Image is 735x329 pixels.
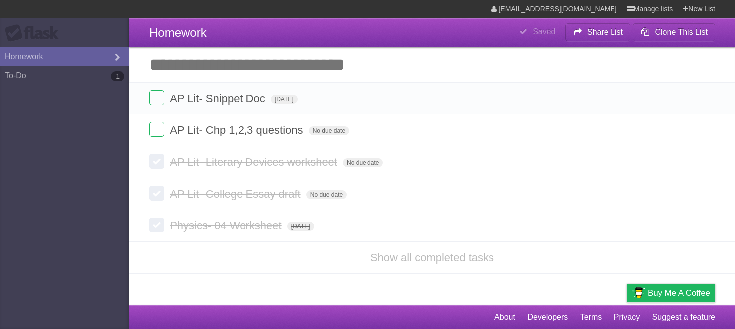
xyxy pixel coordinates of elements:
span: No due date [343,158,383,167]
div: Flask [5,24,65,42]
span: No due date [309,126,349,135]
span: AP Lit- Chp 1,2,3 questions [170,124,305,136]
label: Done [149,90,164,105]
a: Privacy [614,308,640,327]
a: Developers [527,308,568,327]
span: Physics- 04 Worksheet [170,219,284,232]
label: Done [149,218,164,232]
span: No due date [306,190,347,199]
span: AP Lit- College Essay draft [170,188,303,200]
span: [DATE] [287,222,314,231]
span: AP Lit- Snippet Doc [170,92,268,105]
b: 1 [111,71,124,81]
b: Clone This List [655,28,708,36]
button: Clone This List [633,23,715,41]
img: Buy me a coffee [632,284,645,301]
a: Buy me a coffee [627,284,715,302]
span: AP Lit- Literary Devices worksheet [170,156,340,168]
button: Share List [565,23,631,41]
span: Homework [149,26,207,39]
a: About [494,308,515,327]
label: Done [149,122,164,137]
b: Share List [587,28,623,36]
span: Buy me a coffee [648,284,710,302]
label: Done [149,154,164,169]
a: Terms [580,308,602,327]
label: Done [149,186,164,201]
a: Suggest a feature [652,308,715,327]
span: [DATE] [271,95,298,104]
a: Show all completed tasks [370,251,494,264]
b: Saved [533,27,555,36]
